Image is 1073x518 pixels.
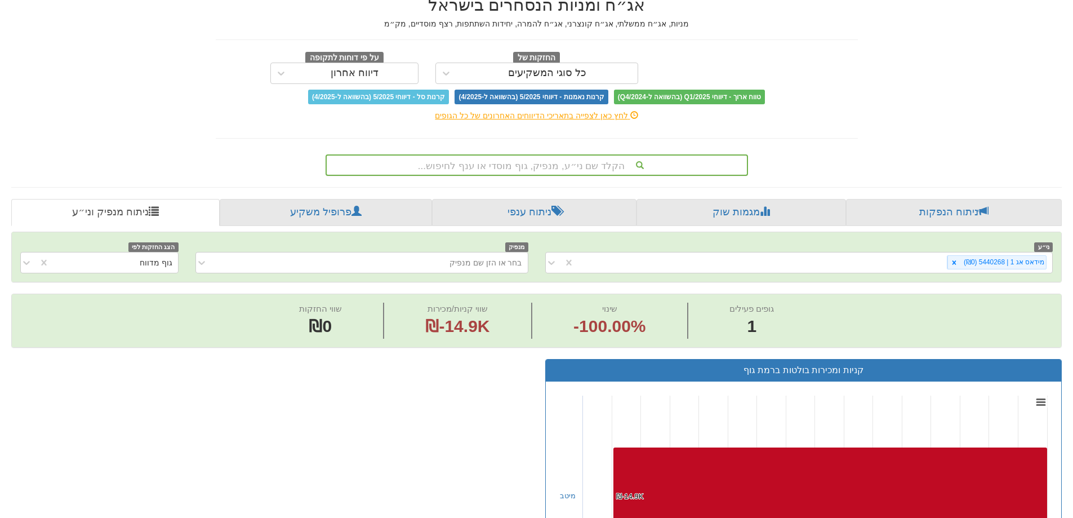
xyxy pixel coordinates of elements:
[729,304,774,313] span: גופים פעילים
[513,52,560,64] span: החזקות של
[207,110,866,121] div: לחץ כאן לצפייה בתאריכי הדיווחים האחרונים של כל הגופים
[455,90,608,104] span: קרנות נאמנות - דיווחי 5/2025 (בהשוואה ל-4/2025)
[449,257,522,268] div: בחר או הזן שם מנפיק
[299,304,342,313] span: שווי החזקות
[616,492,644,501] tspan: ₪-14.9K
[508,68,586,79] div: כל סוגי המשקיעים
[140,257,172,268] div: גוף מדווח
[636,199,845,226] a: מגמות שוק
[554,365,1053,375] h3: קניות ומכירות בולטות ברמת גוף
[432,199,636,226] a: ניתוח ענפי
[128,242,178,252] span: הצג החזקות לפי
[305,52,384,64] span: על פי דוחות לתקופה
[309,317,332,335] span: ₪0
[960,256,1046,269] div: מידאס אג 1 | 5440268 (₪0)
[425,317,489,335] span: ₪-14.9K
[331,68,379,79] div: דיווח אחרון
[327,156,747,175] div: הקלד שם ני״ע, מנפיק, גוף מוסדי או ענף לחיפוש...
[1034,242,1053,252] span: ני״ע
[505,242,528,252] span: מנפיק
[11,199,220,226] a: ניתוח מנפיק וני״ע
[846,199,1062,226] a: ניתוח הנפקות
[560,492,576,500] a: מיטב
[220,199,431,226] a: פרופיל משקיע
[308,90,449,104] span: קרנות סל - דיווחי 5/2025 (בהשוואה ל-4/2025)
[602,304,617,313] span: שינוי
[216,20,858,28] h5: מניות, אג״ח ממשלתי, אג״ח קונצרני, אג״ח להמרה, יחידות השתתפות, רצף מוסדיים, מק״מ
[729,315,774,339] span: 1
[614,90,765,104] span: טווח ארוך - דיווחי Q1/2025 (בהשוואה ל-Q4/2024)
[428,304,488,313] span: שווי קניות/מכירות
[573,315,645,339] span: -100.00%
